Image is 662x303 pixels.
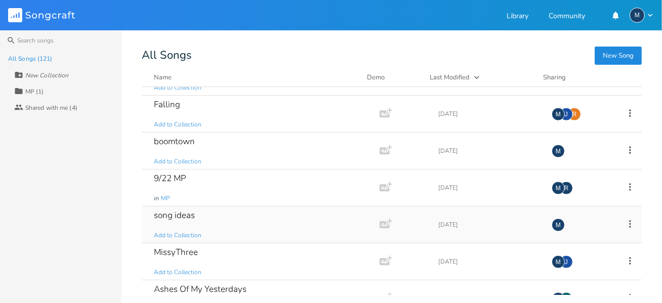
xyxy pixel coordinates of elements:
[154,120,201,129] span: Add to Collection
[560,255,573,269] div: josepazjr90
[8,56,53,62] div: All Songs (121)
[154,285,246,293] div: Ashes Of My Yesterdays
[367,72,418,82] div: Demo
[507,13,528,21] a: Library
[154,211,195,220] div: song ideas
[154,231,201,240] span: Add to Collection
[630,8,654,23] button: M
[552,145,565,158] div: Marketa
[161,194,170,203] span: MP
[552,255,565,269] div: Marketa
[438,222,540,228] div: [DATE]
[438,258,540,265] div: [DATE]
[595,47,642,65] button: New Song
[549,13,585,21] a: Community
[142,51,642,60] div: All Songs
[154,248,198,256] div: MissyThree
[630,8,645,23] div: Marketa
[430,72,531,82] button: Last Modified
[154,174,186,183] div: 9/22 MP
[154,194,159,203] span: in
[438,185,540,191] div: [DATE]
[154,268,201,277] span: Add to Collection
[552,219,565,232] div: Marketa
[154,157,201,166] span: Add to Collection
[25,105,77,111] div: Shared with me (4)
[438,111,540,117] div: [DATE]
[560,108,573,121] div: josepazjr90
[560,182,573,195] div: rcjmusic
[438,148,540,154] div: [DATE]
[552,182,565,195] div: Marketa
[154,72,355,82] button: Name
[552,108,565,121] div: Marketa
[568,108,581,121] div: rickamburgey
[25,89,44,95] div: MP (1)
[430,73,470,82] div: Last Modified
[154,83,201,92] span: Add to Collection
[154,73,172,82] div: Name
[25,72,68,78] div: New Collection
[154,100,180,109] div: Falling
[154,137,195,146] div: boomtown
[543,72,604,82] div: Sharing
